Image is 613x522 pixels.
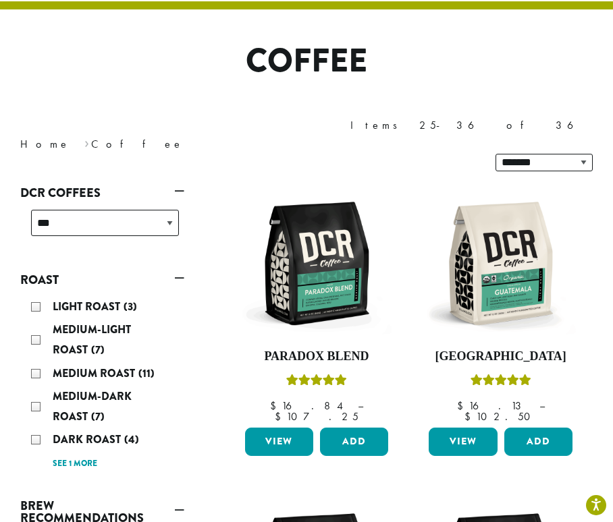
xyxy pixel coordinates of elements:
div: DCR Coffees [20,204,184,252]
bdi: 16.13 [457,399,527,413]
h4: Paradox Blend [242,349,392,364]
div: Items 25-36 of 36 [350,117,593,134]
span: $ [270,399,282,413]
a: Home [20,137,70,151]
bdi: 107.25 [275,409,358,424]
a: DCR Coffees [20,181,184,204]
span: Medium-Dark Roast [53,388,132,424]
span: (11) [138,366,155,381]
button: Add [504,428,572,456]
img: DCR-12oz-Paradox-Blend-Stock-scaled.png [242,188,392,339]
button: Add [320,428,388,456]
span: Medium Roast [53,366,138,381]
a: See 1 more [53,457,97,471]
span: $ [457,399,469,413]
a: [GEOGRAPHIC_DATA]Rated 5.00 out of 5 [425,188,576,422]
span: (7) [91,409,105,424]
a: View [245,428,313,456]
a: Roast [20,268,184,291]
img: DCR-12oz-FTO-Guatemala-Stock-scaled.png [425,188,576,339]
span: Dark Roast [53,432,124,447]
h1: Coffee [10,42,603,81]
div: Roast [20,291,184,478]
bdi: 102.50 [464,409,537,424]
span: (3) [124,299,137,314]
span: $ [464,409,476,424]
span: (7) [91,342,105,357]
h4: [GEOGRAPHIC_DATA] [425,349,576,364]
a: Paradox BlendRated 5.00 out of 5 [242,188,392,422]
span: Light Roast [53,299,124,314]
span: (4) [124,432,139,447]
span: – [358,399,363,413]
span: › [84,132,89,152]
span: $ [275,409,286,424]
a: View [429,428,497,456]
span: Medium-Light Roast [53,322,131,357]
nav: Breadcrumb [20,136,286,152]
bdi: 16.84 [270,399,345,413]
div: Rated 5.00 out of 5 [471,372,531,393]
span: – [539,399,545,413]
div: Rated 5.00 out of 5 [286,372,347,393]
